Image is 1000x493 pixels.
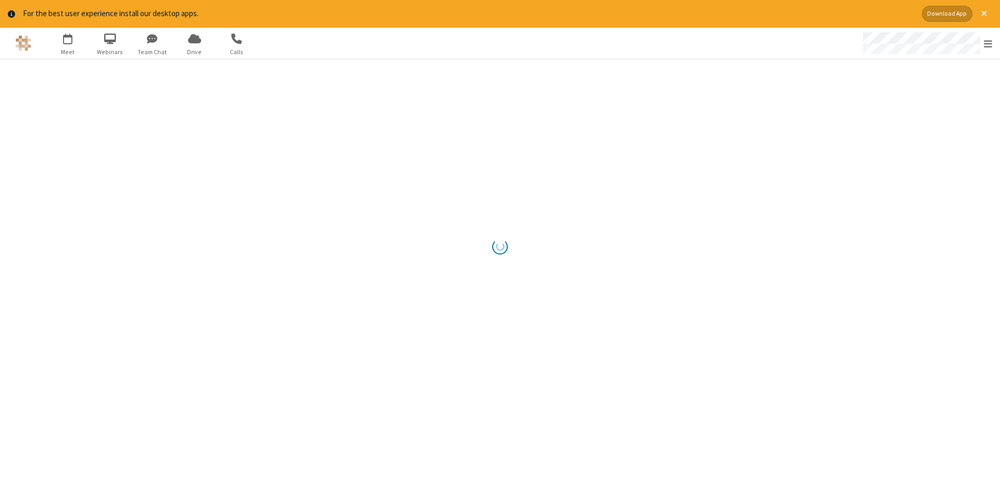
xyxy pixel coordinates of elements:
span: Team Chat [133,47,172,57]
span: Meet [48,47,87,57]
div: Open menu [853,28,1000,59]
span: Drive [175,47,214,57]
div: For the best user experience install our desktop apps. [23,8,914,20]
button: Download App [922,6,972,22]
span: Webinars [91,47,130,57]
button: Close alert [976,6,992,22]
button: Logo [4,28,43,59]
span: Calls [217,47,256,57]
img: QA Selenium DO NOT DELETE OR CHANGE [16,35,31,51]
